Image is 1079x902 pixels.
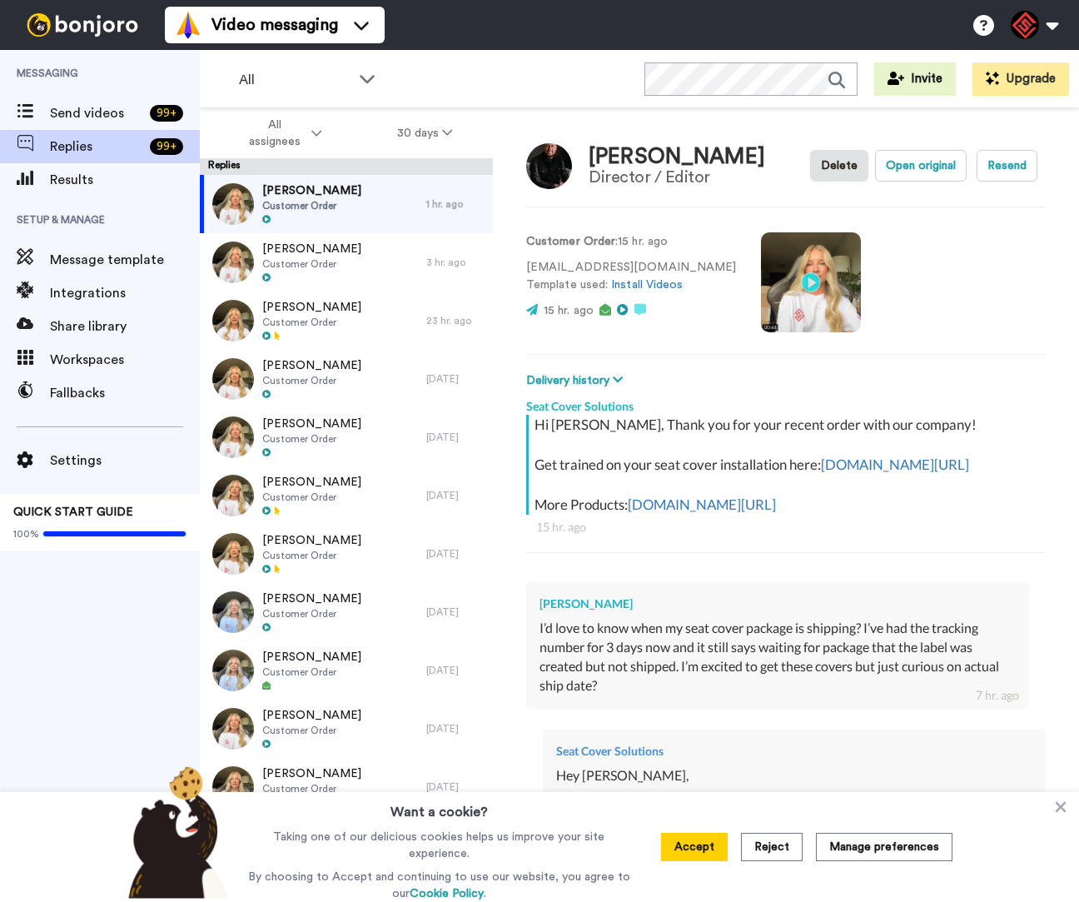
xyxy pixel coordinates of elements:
a: Install Videos [611,279,683,291]
span: [PERSON_NAME] [262,649,361,665]
span: Integrations [50,283,200,303]
a: [PERSON_NAME]Customer Order[DATE] [200,408,493,466]
span: [PERSON_NAME] [262,591,361,607]
button: Delivery history [526,371,628,390]
div: Seat Cover Solutions [556,743,1032,760]
div: 99 + [150,105,183,122]
div: I’d love to know when my seat cover package is shipping? I’ve had the tracking number for 3 days ... [539,619,1016,695]
div: [DATE] [426,780,485,794]
div: [DATE] [426,431,485,444]
div: [DATE] [426,605,485,619]
div: 3 hr. ago [426,256,485,269]
button: Resend [977,150,1037,182]
span: Workspaces [50,350,200,370]
img: e1282bac-9ce8-4f18-8f4c-6da92a1501c7-thumb.jpg [212,591,254,633]
a: Cookie Policy [410,888,484,900]
span: [PERSON_NAME] [262,474,361,491]
strong: Customer Order [526,236,615,247]
p: [EMAIL_ADDRESS][DOMAIN_NAME] Template used: [526,259,736,294]
a: [PERSON_NAME]Customer Order3 hr. ago [200,233,493,292]
button: Open original [875,150,967,182]
span: Results [50,170,200,190]
div: 15 hr. ago [536,519,1036,536]
div: [DATE] [426,489,485,502]
span: [PERSON_NAME] [262,299,361,316]
span: Customer Order [262,491,361,504]
div: [PERSON_NAME] [589,145,765,169]
div: 99 + [150,138,183,155]
button: Manage preferences [816,833,952,861]
div: Director / Editor [589,168,765,187]
span: Share library [50,316,200,336]
img: bed0879b-9833-4163-af93-a5b5a0ce2575-thumb.jpg [212,183,254,225]
span: [PERSON_NAME] [262,416,361,432]
span: [PERSON_NAME] [262,241,361,257]
img: 679abd21-8fb9-4071-a98c-8caf1c0324ba-thumb.jpg [212,242,254,283]
span: 15 hr. ago [544,305,594,316]
span: QUICK START GUIDE [13,506,133,518]
button: Accept [661,833,728,861]
div: 23 hr. ago [426,314,485,327]
span: Customer Order [262,432,361,446]
div: Hi [PERSON_NAME], Thank you for your recent order with our company! Get trained on your seat cove... [535,415,1042,515]
img: 89d5d4df-7ea6-4d46-a9db-72cb097bfedb-thumb.jpg [212,708,254,750]
button: 30 days [360,118,490,148]
span: Customer Order [262,724,361,737]
div: [DATE] [426,372,485,386]
a: [PERSON_NAME]Customer Order[DATE] [200,466,493,525]
div: [DATE] [426,664,485,677]
span: Customer Order [262,782,361,795]
img: 71460086-13d0-4ea7-8f99-ec4169d5911f-thumb.jpg [212,533,254,575]
span: Settings [50,451,200,471]
h3: Want a cookie? [390,792,488,822]
button: Upgrade [972,62,1069,96]
button: Reject [741,833,803,861]
span: Customer Order [262,549,361,562]
img: 5158ef29-e9e4-46ad-ac3d-b8a4026ac1f4-thumb.jpg [212,650,254,691]
img: 49b67f77-ea4d-4881-9a85-cef0b4273f68-thumb.jpg [212,358,254,400]
span: Customer Order [262,607,361,620]
span: [PERSON_NAME] [262,707,361,724]
span: Customer Order [262,257,361,271]
button: Invite [874,62,956,96]
span: Customer Order [262,199,361,212]
p: Taking one of our delicious cookies helps us improve your site experience. [244,829,634,862]
a: [DOMAIN_NAME][URL] [628,496,776,513]
button: Delete [810,150,868,182]
img: Image of Matthew Pollock [526,143,572,189]
span: Customer Order [262,316,361,329]
p: : 15 hr. ago [526,233,736,251]
a: [PERSON_NAME]Customer Order23 hr. ago [200,292,493,350]
a: [DOMAIN_NAME][URL] [821,456,969,473]
img: 05d476df-1321-432e-b90d-c2a64f7b0e38-thumb.jpg [212,416,254,458]
a: [PERSON_NAME]Customer Order[DATE] [200,758,493,816]
a: [PERSON_NAME]Customer Order[DATE] [200,525,493,583]
div: Seat Cover Solutions [526,390,1046,415]
img: bj-logo-header-white.svg [20,13,145,37]
img: bear-with-cookie.png [113,765,236,899]
div: [DATE] [426,547,485,561]
a: [PERSON_NAME]Customer Order1 hr. ago [200,175,493,233]
a: [PERSON_NAME]Customer Order[DATE] [200,583,493,641]
span: 100% [13,527,39,541]
span: All assignees [241,117,308,150]
span: Customer Order [262,665,361,679]
img: 94d000a7-9dff-4b74-a3b8-681083a5e477-thumb.jpg [212,475,254,516]
div: 7 hr. ago [976,687,1019,704]
span: All [239,70,351,90]
div: [PERSON_NAME] [539,596,1016,612]
span: Customer Order [262,374,361,387]
img: vm-color.svg [175,12,201,38]
span: Video messaging [211,13,338,37]
span: [PERSON_NAME] [262,532,361,549]
p: By choosing to Accept and continuing to use our website, you agree to our . [244,869,634,902]
button: All assignees [203,110,360,157]
span: [PERSON_NAME] [262,765,361,782]
div: 1 hr. ago [426,197,485,211]
span: Message template [50,250,200,270]
a: [PERSON_NAME]Customer Order[DATE] [200,350,493,408]
span: Replies [50,137,143,157]
div: [DATE] [426,722,485,735]
a: [PERSON_NAME]Customer Order[DATE] [200,641,493,700]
